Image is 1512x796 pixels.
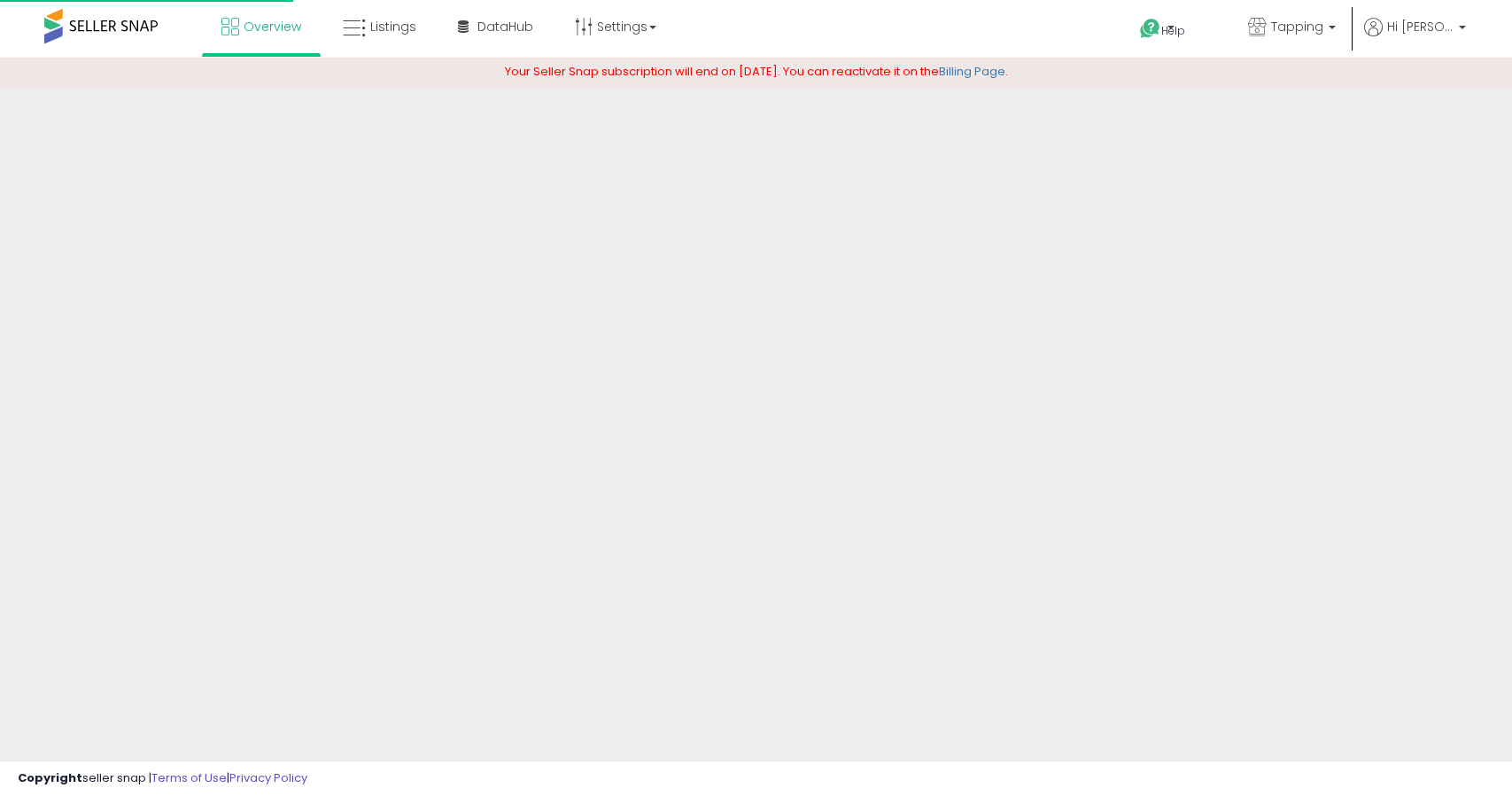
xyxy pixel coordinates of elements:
strong: Copyright [18,769,82,786]
span: Overview [244,18,301,35]
a: Privacy Policy [229,769,307,786]
a: Hi [PERSON_NAME] [1364,18,1466,58]
span: Hi [PERSON_NAME] [1387,18,1454,35]
a: Help [1126,4,1220,58]
span: Help [1161,23,1185,38]
span: Tapping [1271,18,1323,35]
i: Get Help [1139,18,1161,40]
div: seller snap | | [18,770,307,787]
a: Billing Page [939,63,1005,80]
span: DataHub [477,18,533,35]
span: Listings [370,18,416,35]
span: Your Seller Snap subscription will end on [DATE]. You can reactivate it on the . [505,63,1008,80]
a: Terms of Use [151,769,227,786]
